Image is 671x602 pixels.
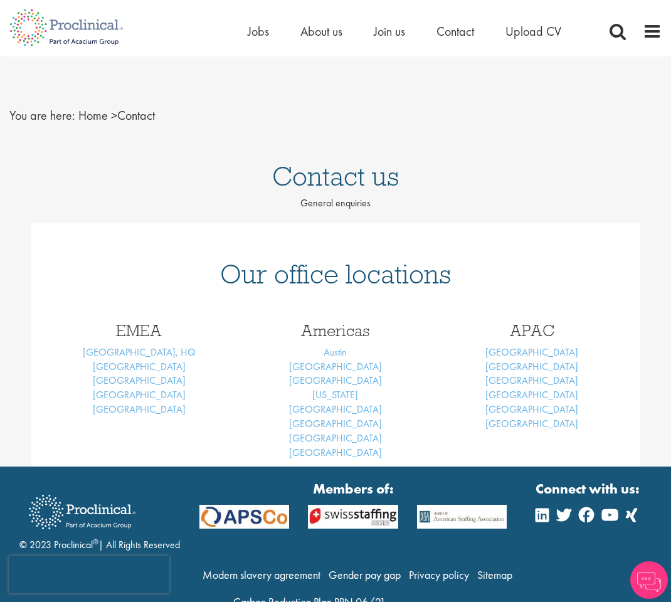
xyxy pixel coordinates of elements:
a: [GEOGRAPHIC_DATA] [289,446,382,459]
h1: Our office locations [50,260,621,288]
a: [GEOGRAPHIC_DATA] [485,388,578,401]
a: [GEOGRAPHIC_DATA] [93,403,186,416]
img: APSCo [408,505,516,529]
a: [GEOGRAPHIC_DATA] [485,403,578,416]
a: [GEOGRAPHIC_DATA] [93,388,186,401]
strong: Members of: [199,479,507,499]
a: About us [300,23,342,40]
img: Proclinical Recruitment [19,486,145,538]
img: APSCo [299,505,407,529]
a: Contact [436,23,474,40]
a: [GEOGRAPHIC_DATA], HQ [83,346,196,359]
span: You are here: [9,107,75,124]
a: [GEOGRAPHIC_DATA] [485,346,578,359]
a: [GEOGRAPHIC_DATA] [289,374,382,387]
div: © 2023 Proclinical | All Rights Reserved [19,485,180,552]
a: Gender pay gap [329,568,401,582]
a: Join us [374,23,405,40]
img: APSCo [190,505,299,529]
a: Sitemap [477,568,512,582]
a: [US_STATE] [312,388,358,401]
h3: EMEA [50,322,228,339]
span: > [111,107,117,124]
iframe: reCAPTCHA [9,556,169,593]
h3: Americas [246,322,424,339]
sup: ® [93,537,98,547]
a: Jobs [248,23,269,40]
a: [GEOGRAPHIC_DATA] [485,374,578,387]
a: breadcrumb link to Home [78,107,108,124]
strong: Connect with us: [536,479,642,499]
a: Upload CV [505,23,561,40]
a: [GEOGRAPHIC_DATA] [289,360,382,373]
a: [GEOGRAPHIC_DATA] [93,374,186,387]
a: [GEOGRAPHIC_DATA] [485,417,578,430]
a: [GEOGRAPHIC_DATA] [289,431,382,445]
img: Chatbot [630,561,668,599]
a: [GEOGRAPHIC_DATA] [289,417,382,430]
a: Modern slavery agreement [203,568,320,582]
a: [GEOGRAPHIC_DATA] [93,360,186,373]
h3: APAC [443,322,621,339]
a: Austin [324,346,347,359]
a: Privacy policy [409,568,469,582]
a: [GEOGRAPHIC_DATA] [289,403,382,416]
span: Contact [78,107,155,124]
a: [GEOGRAPHIC_DATA] [485,360,578,373]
